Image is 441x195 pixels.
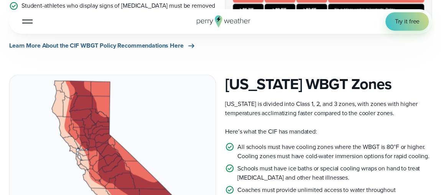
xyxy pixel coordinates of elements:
p: All schools must have cooling zones where the WBGT is 80°F or higher. Cooling zones must have col... [237,142,432,160]
h3: [US_STATE] WBGT Zones [225,74,432,93]
p: Here’s what the CIF has mandated: [225,127,432,136]
p: Schools must have ice baths or special cooling wraps on hand to treat [MEDICAL_DATA] and other he... [237,164,432,182]
p: Student-athletes who display signs of [MEDICAL_DATA] must be removed from a practice or game and ... [21,1,216,29]
span: Try it free [395,17,420,26]
p: [US_STATE] is divided into Class 1, 2, and 3 zones, with zones with higher temperatures acclimati... [225,99,432,117]
span: Learn More About the CIF WBGT Policy Recommendations Here [9,41,184,50]
a: Learn More About the CIF WBGT Policy Recommendations Here [9,41,196,50]
a: Try it free [385,12,429,31]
